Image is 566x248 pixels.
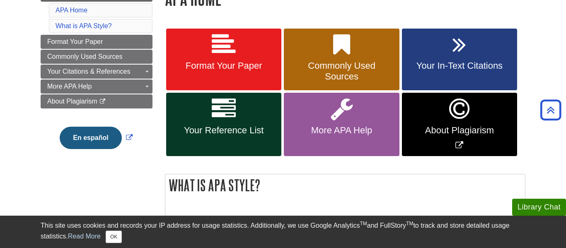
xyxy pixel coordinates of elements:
a: Format Your Paper [41,35,152,49]
a: Commonly Used Sources [41,50,152,64]
a: More APA Help [284,93,399,156]
a: Your Reference List [166,93,281,156]
a: Your Citations & References [41,65,152,79]
button: Close [106,231,122,243]
span: More APA Help [47,83,92,90]
span: Commonly Used Sources [47,53,122,60]
span: Your Citations & References [47,68,130,75]
span: About Plagiarism [47,98,97,105]
span: Your Reference List [172,125,275,136]
a: Format Your Paper [166,29,281,91]
i: This link opens in a new window [99,99,106,104]
a: Link opens in new window [58,134,134,141]
sup: TM [406,221,413,226]
a: Back to Top [537,104,564,116]
span: Commonly Used Sources [290,60,393,82]
h2: What is APA Style? [165,174,525,196]
div: This site uses cookies and records your IP address for usage statistics. Additionally, we use Goo... [41,221,525,243]
a: APA Home [56,7,87,14]
a: More APA Help [41,79,152,94]
a: Commonly Used Sources [284,29,399,91]
button: En español [60,127,121,149]
a: Your In-Text Citations [402,29,517,91]
a: What is APA Style? [56,22,112,29]
sup: TM [360,221,367,226]
a: About Plagiarism [41,94,152,108]
span: Format Your Paper [47,38,103,45]
a: Read More [68,233,101,240]
button: Library Chat [512,199,566,216]
span: More APA Help [290,125,393,136]
span: About Plagiarism [408,125,511,136]
span: Your In-Text Citations [408,60,511,71]
span: Format Your Paper [172,60,275,71]
a: Link opens in new window [402,93,517,156]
